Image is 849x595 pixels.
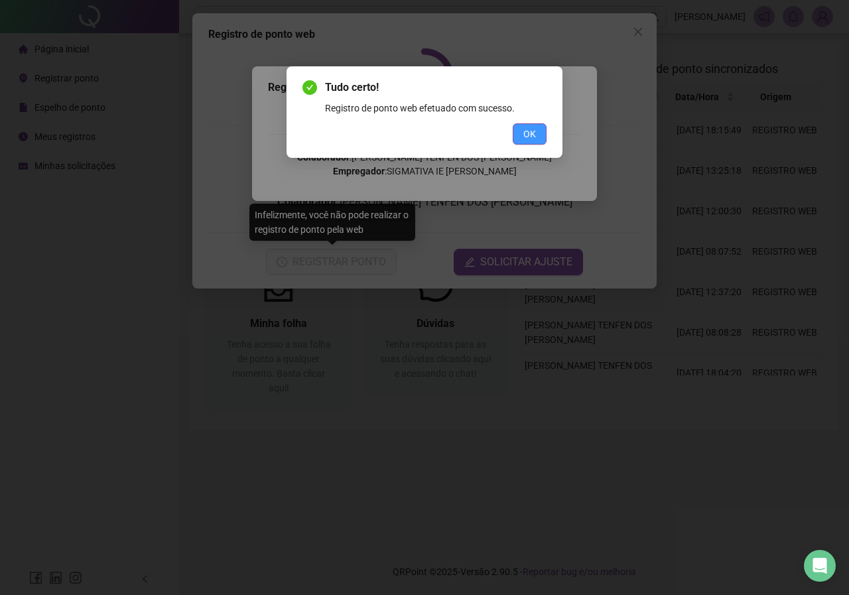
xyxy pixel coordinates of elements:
span: OK [523,127,536,141]
span: Tudo certo! [325,80,547,96]
div: Registro de ponto web efetuado com sucesso. [325,101,547,115]
div: Open Intercom Messenger [804,550,836,582]
span: check-circle [302,80,317,95]
button: OK [513,123,547,145]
